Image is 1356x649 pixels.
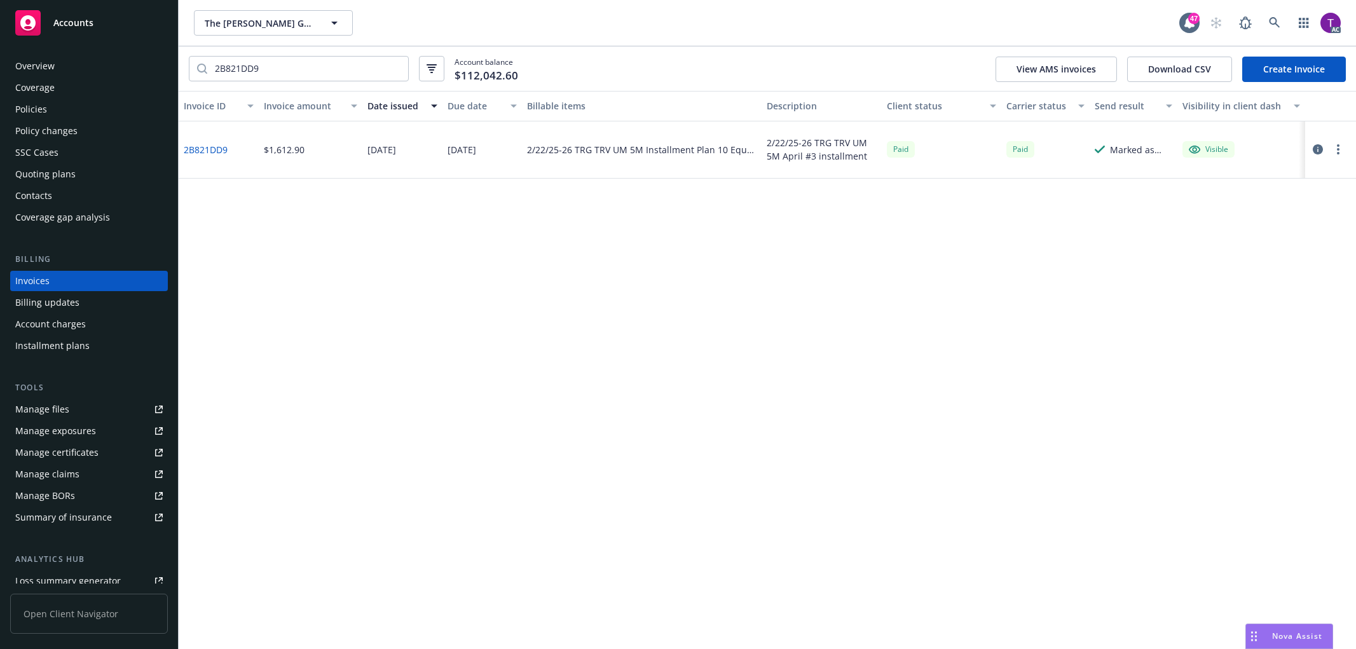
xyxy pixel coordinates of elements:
[362,91,442,121] button: Date issued
[15,421,96,441] div: Manage exposures
[15,336,90,356] div: Installment plans
[455,67,518,84] span: $112,042.60
[10,142,168,163] a: SSC Cases
[15,399,69,420] div: Manage files
[10,336,168,356] a: Installment plans
[1006,99,1070,113] div: Carrier status
[10,186,168,206] a: Contacts
[194,10,353,36] button: The [PERSON_NAME] Group of Companies
[10,399,168,420] a: Manage files
[10,56,168,76] a: Overview
[10,121,168,141] a: Policy changes
[367,143,396,156] div: [DATE]
[179,91,259,121] button: Invoice ID
[767,136,877,163] div: 2/22/25-26 TRG TRV UM 5M April #3 installment
[1246,624,1262,648] div: Drag to move
[207,57,408,81] input: Filter by keyword...
[10,78,168,98] a: Coverage
[1189,144,1228,155] div: Visible
[15,56,55,76] div: Overview
[15,507,112,528] div: Summary of insurance
[1245,624,1333,649] button: Nova Assist
[205,17,315,30] span: The [PERSON_NAME] Group of Companies
[442,91,523,121] button: Due date
[882,91,1002,121] button: Client status
[767,99,877,113] div: Description
[264,143,305,156] div: $1,612.90
[15,142,58,163] div: SSC Cases
[15,78,55,98] div: Coverage
[53,18,93,28] span: Accounts
[1001,91,1089,121] button: Carrier status
[10,464,168,484] a: Manage claims
[10,292,168,313] a: Billing updates
[15,292,79,313] div: Billing updates
[184,99,240,113] div: Invoice ID
[1233,10,1258,36] a: Report a Bug
[15,571,121,591] div: Loss summary generator
[367,99,423,113] div: Date issued
[10,381,168,394] div: Tools
[522,91,762,121] button: Billable items
[527,99,757,113] div: Billable items
[1177,91,1305,121] button: Visibility in client dash
[1320,13,1341,33] img: photo
[762,91,882,121] button: Description
[15,121,78,141] div: Policy changes
[15,186,52,206] div: Contacts
[15,99,47,120] div: Policies
[10,314,168,334] a: Account charges
[448,143,476,156] div: [DATE]
[1242,57,1346,82] a: Create Invoice
[10,442,168,463] a: Manage certificates
[1272,631,1322,641] span: Nova Assist
[455,57,518,81] span: Account balance
[1095,99,1158,113] div: Send result
[10,507,168,528] a: Summary of insurance
[10,553,168,566] div: Analytics hub
[197,64,207,74] svg: Search
[1291,10,1317,36] a: Switch app
[1090,91,1177,121] button: Send result
[10,571,168,591] a: Loss summary generator
[10,207,168,228] a: Coverage gap analysis
[10,271,168,291] a: Invoices
[448,99,503,113] div: Due date
[15,314,86,334] div: Account charges
[10,99,168,120] a: Policies
[10,253,168,266] div: Billing
[1110,143,1172,156] div: Marked as sent
[1127,57,1232,82] button: Download CSV
[887,99,983,113] div: Client status
[1188,13,1200,24] div: 47
[15,442,99,463] div: Manage certificates
[1203,10,1229,36] a: Start snowing
[15,207,110,228] div: Coverage gap analysis
[887,141,915,157] div: Paid
[1006,141,1034,157] div: Paid
[15,271,50,291] div: Invoices
[996,57,1117,82] button: View AMS invoices
[15,486,75,506] div: Manage BORs
[264,99,343,113] div: Invoice amount
[15,464,79,484] div: Manage claims
[10,5,168,41] a: Accounts
[259,91,362,121] button: Invoice amount
[10,486,168,506] a: Manage BORs
[10,421,168,441] a: Manage exposures
[184,143,228,156] a: 2B821DD9
[527,143,757,156] div: 2/22/25-26 TRG TRV UM 5M Installment Plan 10 Equal Pays - Installment 3
[1182,99,1286,113] div: Visibility in client dash
[10,594,168,634] span: Open Client Navigator
[10,164,168,184] a: Quoting plans
[1262,10,1287,36] a: Search
[15,164,76,184] div: Quoting plans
